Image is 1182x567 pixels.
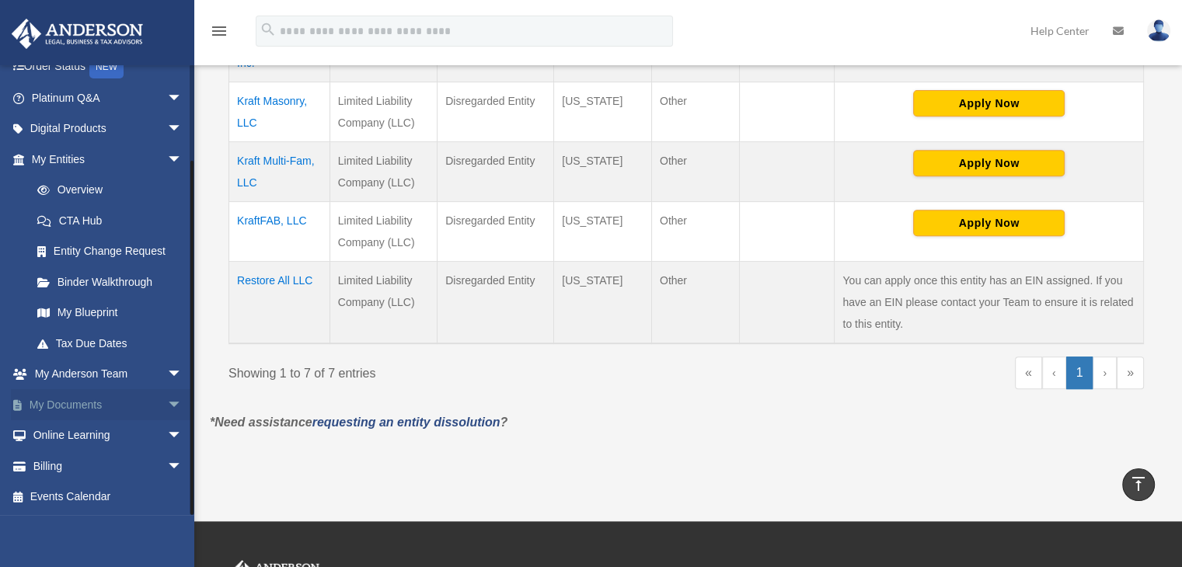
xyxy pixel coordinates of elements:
td: [US_STATE] [554,82,652,141]
td: Kraft Masonry, LLC [229,82,330,141]
img: User Pic [1147,19,1170,42]
div: Showing 1 to 7 of 7 entries [228,357,675,384]
a: CTA Hub [22,205,198,236]
a: My Blueprint [22,297,198,329]
a: My Anderson Teamarrow_drop_down [11,359,206,390]
a: Next [1093,357,1117,389]
button: Apply Now [913,150,1065,176]
a: My Entitiesarrow_drop_down [11,144,198,175]
a: Tax Due Dates [22,328,198,359]
a: My Documentsarrow_drop_down [11,389,206,420]
td: Limited Liability Company (LLC) [329,201,437,261]
td: Other [651,261,740,343]
td: [US_STATE] [554,141,652,201]
td: KraftFAB, LLC [229,201,330,261]
span: arrow_drop_down [167,82,198,114]
i: menu [210,22,228,40]
td: Disregarded Entity [438,141,554,201]
span: arrow_drop_down [167,450,198,482]
td: Other [651,82,740,141]
em: *Need assistance ? [210,416,507,429]
i: search [260,21,277,38]
div: NEW [89,55,124,78]
a: Digital Productsarrow_drop_down [11,113,206,144]
a: menu [210,27,228,40]
td: Limited Liability Company (LLC) [329,141,437,201]
td: Disregarded Entity [438,261,554,343]
td: [US_STATE] [554,201,652,261]
span: arrow_drop_down [167,359,198,391]
td: Disregarded Entity [438,201,554,261]
a: vertical_align_top [1122,468,1155,501]
td: [US_STATE] [554,261,652,343]
button: Apply Now [913,210,1065,236]
td: Other [651,141,740,201]
td: Disregarded Entity [438,82,554,141]
a: Overview [22,175,190,206]
a: Events Calendar [11,482,206,513]
a: First [1015,357,1042,389]
a: 1 [1066,357,1093,389]
a: Platinum Q&Aarrow_drop_down [11,82,206,113]
span: arrow_drop_down [167,420,198,452]
a: Last [1117,357,1144,389]
td: Limited Liability Company (LLC) [329,261,437,343]
td: Kraft Multi-Fam, LLC [229,141,330,201]
span: arrow_drop_down [167,144,198,176]
span: arrow_drop_down [167,389,198,421]
button: Apply Now [913,90,1065,117]
a: Previous [1042,357,1066,389]
i: vertical_align_top [1129,475,1148,493]
a: Online Learningarrow_drop_down [11,420,206,451]
td: You can apply once this entity has an EIN assigned. If you have an EIN please contact your Team t... [835,261,1144,343]
a: requesting an entity dissolution [312,416,500,429]
td: Other [651,201,740,261]
td: Limited Liability Company (LLC) [329,82,437,141]
a: Order StatusNEW [11,51,206,83]
span: arrow_drop_down [167,113,198,145]
a: Billingarrow_drop_down [11,450,206,482]
a: Binder Walkthrough [22,266,198,297]
a: Entity Change Request [22,236,198,267]
img: Anderson Advisors Platinum Portal [7,19,148,49]
td: Restore All LLC [229,261,330,343]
